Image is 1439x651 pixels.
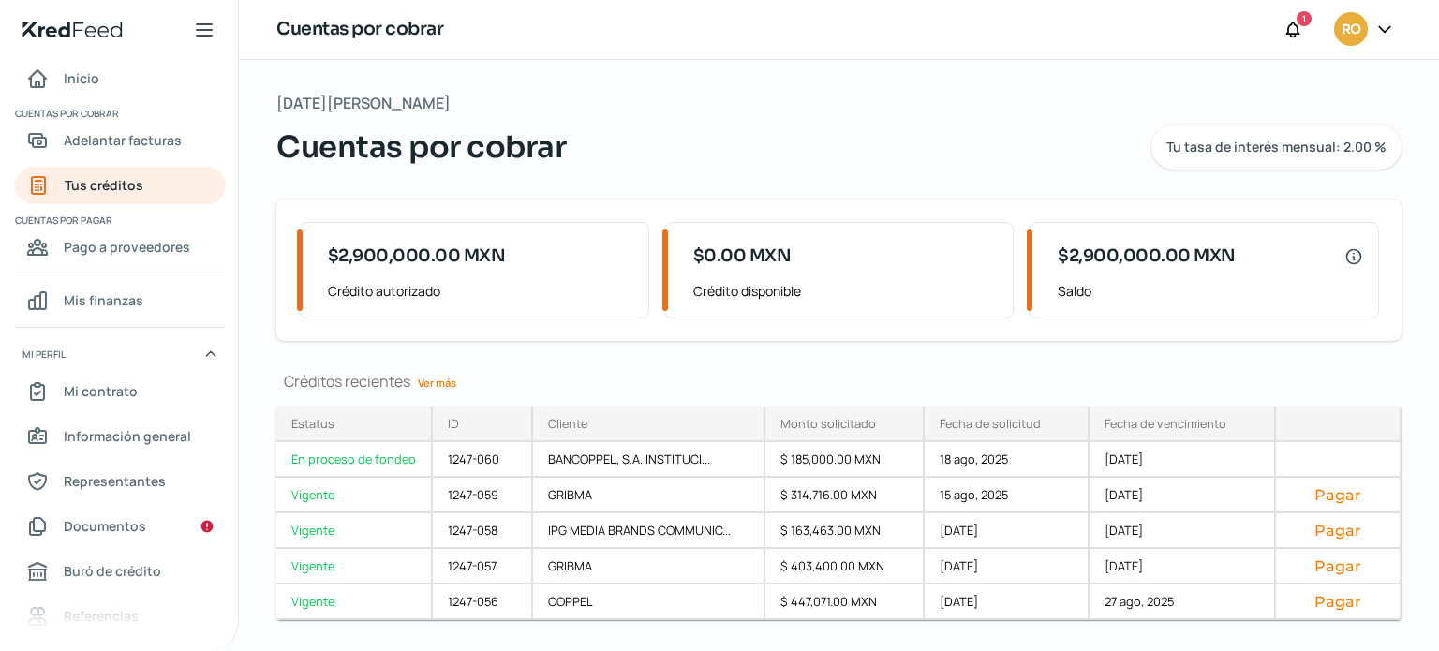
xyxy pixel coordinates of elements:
[940,415,1041,432] div: Fecha de solicitud
[65,173,143,197] span: Tus créditos
[925,442,1090,478] div: 18 ago, 2025
[64,379,138,403] span: Mi contrato
[448,415,459,432] div: ID
[64,604,139,628] span: Referencias
[1291,485,1385,504] button: Pagar
[276,549,433,584] a: Vigente
[533,442,764,478] div: BANCOPPEL, S.A. INSTITUCI...
[15,598,226,635] a: Referencias
[15,60,226,97] a: Inicio
[433,513,533,549] div: 1247-058
[276,16,443,43] h1: Cuentas por cobrar
[925,549,1090,584] div: [DATE]
[1058,244,1236,269] span: $2,900,000.00 MXN
[1291,592,1385,611] button: Pagar
[533,549,764,584] div: GRIBMA
[780,415,876,432] div: Monto solicitado
[765,549,925,584] div: $ 403,400.00 MXN
[1090,478,1275,513] div: [DATE]
[433,549,533,584] div: 1247-057
[1090,513,1275,549] div: [DATE]
[533,513,764,549] div: IPG MEDIA BRANDS COMMUNIC...
[276,442,433,478] a: En proceso de fondeo
[925,513,1090,549] div: [DATE]
[64,559,161,583] span: Buró de crédito
[1090,442,1275,478] div: [DATE]
[64,514,146,538] span: Documentos
[1291,521,1385,540] button: Pagar
[1291,556,1385,575] button: Pagar
[15,463,226,500] a: Representantes
[64,469,166,493] span: Representantes
[15,418,226,455] a: Información general
[15,212,223,229] span: Cuentas por pagar
[64,424,191,448] span: Información general
[15,373,226,410] a: Mi contrato
[291,415,334,432] div: Estatus
[765,584,925,620] div: $ 447,071.00 MXN
[433,442,533,478] div: 1247-060
[765,478,925,513] div: $ 314,716.00 MXN
[64,289,143,312] span: Mis finanzas
[22,346,66,362] span: Mi perfil
[925,478,1090,513] div: 15 ago, 2025
[276,371,1402,392] div: Créditos recientes
[548,415,587,432] div: Cliente
[1166,141,1387,154] span: Tu tasa de interés mensual: 2.00 %
[15,508,226,545] a: Documentos
[328,244,506,269] span: $2,900,000.00 MXN
[15,122,226,159] a: Adelantar facturas
[276,125,566,170] span: Cuentas por cobrar
[276,513,433,549] a: Vigente
[276,584,433,620] a: Vigente
[64,128,182,152] span: Adelantar facturas
[15,105,223,122] span: Cuentas por cobrar
[765,442,925,478] div: $ 185,000.00 MXN
[433,584,533,620] div: 1247-056
[433,478,533,513] div: 1247-059
[15,167,226,204] a: Tus créditos
[533,584,764,620] div: COPPEL
[533,478,764,513] div: GRIBMA
[1342,19,1360,41] span: RO
[15,229,226,266] a: Pago a proveedores
[925,584,1090,620] div: [DATE]
[64,235,190,259] span: Pago a proveedores
[64,67,99,90] span: Inicio
[410,368,464,397] a: Ver más
[765,513,925,549] div: $ 163,463.00 MXN
[1090,549,1275,584] div: [DATE]
[15,553,226,590] a: Buró de crédito
[276,478,433,513] a: Vigente
[1105,415,1226,432] div: Fecha de vencimiento
[693,244,792,269] span: $0.00 MXN
[328,279,633,303] span: Crédito autorizado
[276,90,451,117] span: [DATE][PERSON_NAME]
[1090,584,1275,620] div: 27 ago, 2025
[1058,279,1363,303] span: Saldo
[1302,10,1306,27] span: 1
[15,282,226,319] a: Mis finanzas
[693,279,999,303] span: Crédito disponible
